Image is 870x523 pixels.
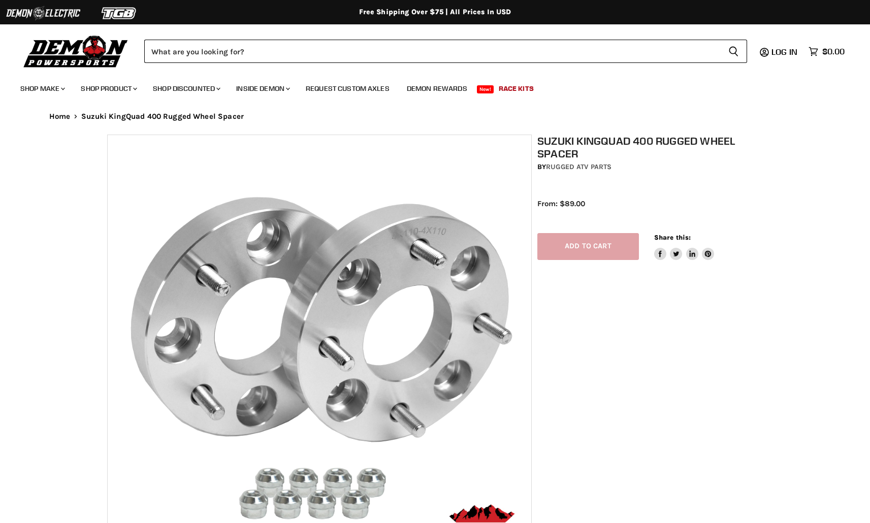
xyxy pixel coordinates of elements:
[73,78,143,99] a: Shop Product
[20,33,132,69] img: Demon Powersports
[144,40,747,63] form: Product
[803,44,850,59] a: $0.00
[81,112,244,121] span: Suzuki KingQuad 400 Rugged Wheel Spacer
[537,199,585,208] span: From: $89.00
[822,47,845,56] span: $0.00
[654,233,715,260] aside: Share this:
[491,78,541,99] a: Race Kits
[767,47,803,56] a: Log in
[229,78,296,99] a: Inside Demon
[771,47,797,57] span: Log in
[13,74,842,99] ul: Main menu
[5,4,81,23] img: Demon Electric Logo 2
[546,162,611,171] a: Rugged ATV Parts
[81,4,157,23] img: TGB Logo 2
[537,135,769,160] h1: Suzuki KingQuad 400 Rugged Wheel Spacer
[477,85,494,93] span: New!
[145,78,227,99] a: Shop Discounted
[654,234,691,241] span: Share this:
[144,40,720,63] input: Search
[29,112,842,121] nav: Breadcrumbs
[49,112,71,121] a: Home
[13,78,71,99] a: Shop Make
[29,8,842,17] div: Free Shipping Over $75 | All Prices In USD
[298,78,397,99] a: Request Custom Axles
[537,161,769,173] div: by
[720,40,747,63] button: Search
[399,78,475,99] a: Demon Rewards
